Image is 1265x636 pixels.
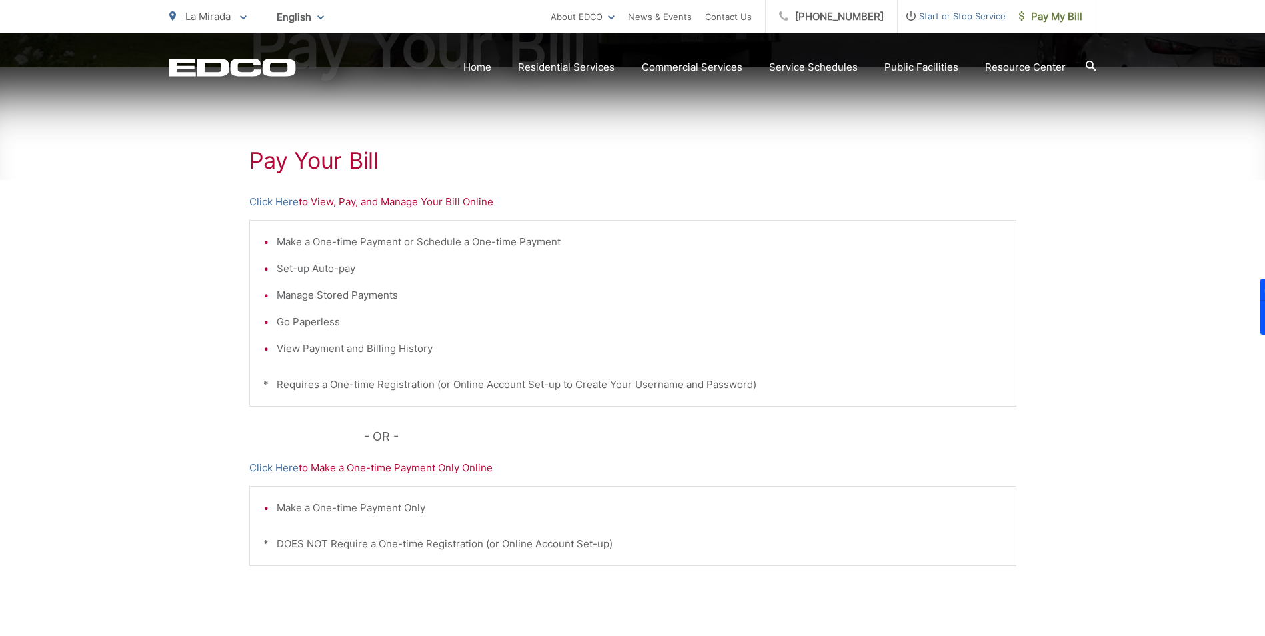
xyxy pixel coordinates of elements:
a: EDCD logo. Return to the homepage. [169,58,296,77]
a: About EDCO [551,9,615,25]
a: Commercial Services [642,59,742,75]
a: News & Events [628,9,692,25]
a: Service Schedules [769,59,858,75]
li: View Payment and Billing History [277,341,1002,357]
h1: Pay Your Bill [249,147,1016,174]
li: Make a One-time Payment or Schedule a One-time Payment [277,234,1002,250]
span: English [267,5,334,29]
p: to View, Pay, and Manage Your Bill Online [249,194,1016,210]
p: * Requires a One-time Registration (or Online Account Set-up to Create Your Username and Password) [263,377,1002,393]
a: Resource Center [985,59,1066,75]
li: Make a One-time Payment Only [277,500,1002,516]
p: to Make a One-time Payment Only Online [249,460,1016,476]
a: Home [463,59,491,75]
li: Set-up Auto-pay [277,261,1002,277]
p: - OR - [364,427,1016,447]
a: Public Facilities [884,59,958,75]
li: Manage Stored Payments [277,287,1002,303]
p: * DOES NOT Require a One-time Registration (or Online Account Set-up) [263,536,1002,552]
a: Click Here [249,194,299,210]
span: Pay My Bill [1019,9,1082,25]
a: Click Here [249,460,299,476]
li: Go Paperless [277,314,1002,330]
a: Contact Us [705,9,752,25]
a: Residential Services [518,59,615,75]
span: La Mirada [185,10,231,23]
